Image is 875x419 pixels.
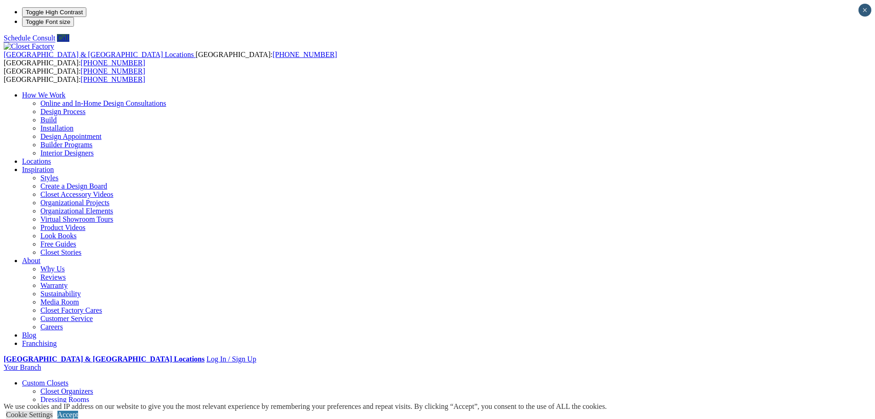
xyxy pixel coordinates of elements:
a: Closet Accessory Videos [40,190,113,198]
a: [PHONE_NUMBER] [272,51,337,58]
a: [PHONE_NUMBER] [81,67,145,75]
a: Franchising [22,339,57,347]
a: [PHONE_NUMBER] [81,59,145,67]
a: Sustainability [40,290,81,298]
a: Your Branch [4,363,41,371]
a: Schedule Consult [4,34,55,42]
a: Closet Factory Cares [40,306,102,314]
a: Virtual Showroom Tours [40,215,113,223]
a: Closet Stories [40,248,81,256]
a: Blog [22,331,36,339]
a: Warranty [40,281,68,289]
a: Reviews [40,273,66,281]
button: Toggle Font size [22,17,74,27]
div: We use cookies and IP address on our website to give you the most relevant experience by remember... [4,402,607,411]
a: Call [57,34,69,42]
a: Organizational Elements [40,207,113,215]
a: Media Room [40,298,79,306]
a: Free Guides [40,240,76,248]
a: Why Us [40,265,65,273]
a: Log In / Sign Up [206,355,256,363]
a: [GEOGRAPHIC_DATA] & [GEOGRAPHIC_DATA] Locations [4,51,196,58]
a: Design Process [40,108,85,115]
a: Dressing Rooms [40,396,89,403]
a: Locations [22,157,51,165]
a: Organizational Projects [40,199,109,207]
a: [PHONE_NUMBER] [81,75,145,83]
a: Closet Organizers [40,387,93,395]
span: [GEOGRAPHIC_DATA]: [GEOGRAPHIC_DATA]: [4,67,145,83]
a: Custom Closets [22,379,68,387]
a: Installation [40,124,73,132]
a: Look Books [40,232,77,240]
a: Design Appointment [40,132,102,140]
a: Customer Service [40,315,93,322]
a: Create a Design Board [40,182,107,190]
button: Close [858,4,871,17]
span: Toggle High Contrast [26,9,83,16]
a: [GEOGRAPHIC_DATA] & [GEOGRAPHIC_DATA] Locations [4,355,204,363]
a: Builder Programs [40,141,92,149]
a: Interior Designers [40,149,94,157]
button: Toggle High Contrast [22,7,86,17]
a: About [22,257,40,264]
a: How We Work [22,91,66,99]
a: Accept [57,411,78,419]
a: Careers [40,323,63,331]
span: [GEOGRAPHIC_DATA]: [GEOGRAPHIC_DATA]: [4,51,337,67]
a: Online and In-Home Design Consultations [40,99,166,107]
span: Toggle Font size [26,18,70,25]
a: Build [40,116,57,124]
a: Cookie Settings [6,411,53,419]
span: [GEOGRAPHIC_DATA] & [GEOGRAPHIC_DATA] Locations [4,51,194,58]
a: Product Videos [40,224,85,231]
a: Styles [40,174,58,182]
img: Closet Factory [4,42,54,51]
a: Inspiration [22,166,54,173]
